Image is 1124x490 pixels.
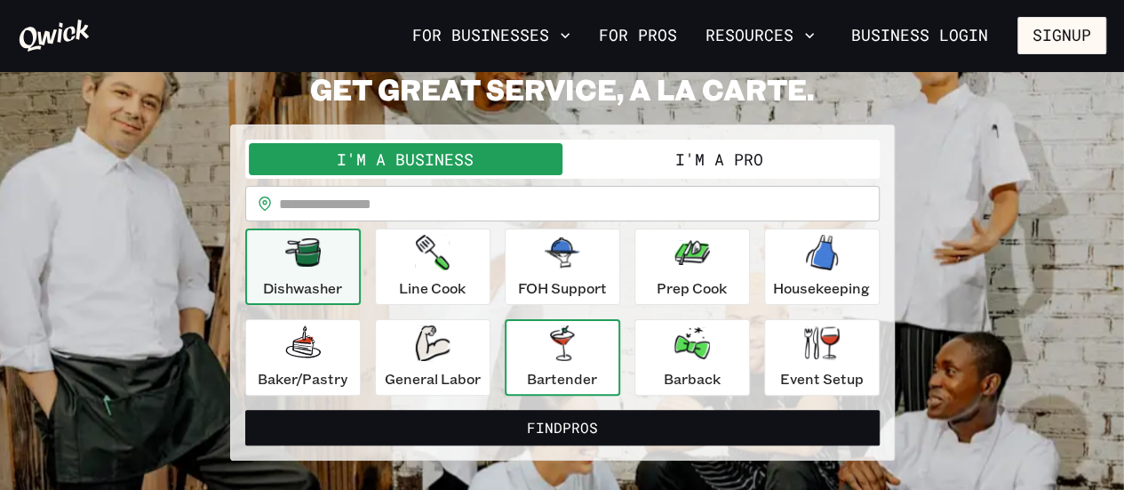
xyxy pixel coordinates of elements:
p: Bartender [527,368,597,390]
p: FOH Support [518,277,607,299]
p: General Labor [385,368,481,390]
button: Housekeeping [764,229,880,305]
button: FindPros [245,410,880,446]
button: Line Cook [375,229,490,305]
button: Resources [698,20,822,51]
button: Baker/Pastry [245,319,361,396]
p: Housekeeping [773,277,870,299]
p: Line Cook [399,277,466,299]
a: Business Login [836,17,1003,54]
button: Prep Cook [634,229,750,305]
p: Baker/Pastry [258,368,347,390]
p: Barback [664,368,721,390]
button: Barback [634,319,750,396]
button: For Businesses [405,20,578,51]
button: Bartender [505,319,620,396]
button: Signup [1017,17,1106,54]
h2: GET GREAT SERVICE, A LA CARTE. [230,71,895,107]
button: I'm a Pro [562,143,876,175]
button: Dishwasher [245,229,361,305]
button: FOH Support [505,229,620,305]
button: General Labor [375,319,490,396]
p: Prep Cook [657,277,727,299]
p: Dishwasher [263,277,342,299]
button: Event Setup [764,319,880,396]
a: For Pros [592,20,684,51]
p: Event Setup [780,368,864,390]
button: I'm a Business [249,143,562,175]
